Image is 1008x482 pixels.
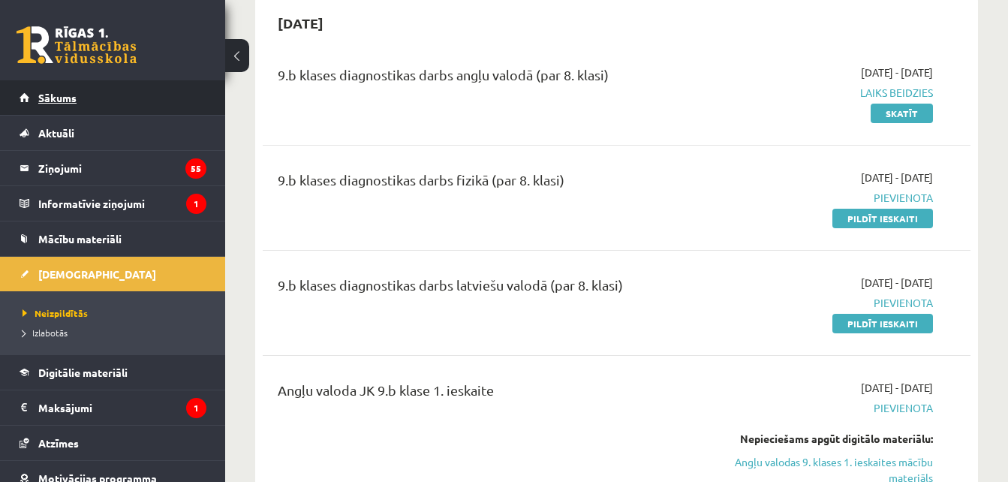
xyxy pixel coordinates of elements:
span: [DATE] - [DATE] [861,65,933,80]
i: 1 [186,398,206,418]
legend: Ziņojumi [38,151,206,185]
a: Skatīt [871,104,933,123]
div: 9.b klases diagnostikas darbs angļu valodā (par 8. klasi) [278,65,707,92]
span: [DATE] - [DATE] [861,380,933,396]
i: 1 [186,194,206,214]
span: [DATE] - [DATE] [861,170,933,185]
i: 55 [185,158,206,179]
span: Izlabotās [23,327,68,339]
span: Mācību materiāli [38,232,122,246]
span: Laiks beidzies [730,85,933,101]
legend: Maksājumi [38,390,206,425]
a: Rīgas 1. Tālmācības vidusskola [17,26,137,64]
div: 9.b klases diagnostikas darbs fizikā (par 8. klasi) [278,170,707,197]
a: Mācību materiāli [20,221,206,256]
span: Pievienota [730,190,933,206]
a: Izlabotās [23,326,210,339]
span: [DATE] - [DATE] [861,275,933,291]
div: Nepieciešams apgūt digitālo materiālu: [730,431,933,447]
span: Atzīmes [38,436,79,450]
div: 9.b klases diagnostikas darbs latviešu valodā (par 8. klasi) [278,275,707,303]
a: Atzīmes [20,426,206,460]
a: Pildīt ieskaiti [832,209,933,228]
a: Ziņojumi55 [20,151,206,185]
a: Digitālie materiāli [20,355,206,390]
span: Aktuāli [38,126,74,140]
span: Sākums [38,91,77,104]
a: Neizpildītās [23,306,210,320]
span: Neizpildītās [23,307,88,319]
a: Pildīt ieskaiti [832,314,933,333]
a: Sākums [20,80,206,115]
a: Informatīvie ziņojumi1 [20,186,206,221]
a: Maksājumi1 [20,390,206,425]
span: Digitālie materiāli [38,366,128,379]
legend: Informatīvie ziņojumi [38,186,206,221]
span: Pievienota [730,400,933,416]
a: Aktuāli [20,116,206,150]
span: Pievienota [730,295,933,311]
a: [DEMOGRAPHIC_DATA] [20,257,206,291]
span: [DEMOGRAPHIC_DATA] [38,267,156,281]
h2: [DATE] [263,5,339,41]
div: Angļu valoda JK 9.b klase 1. ieskaite [278,380,707,408]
